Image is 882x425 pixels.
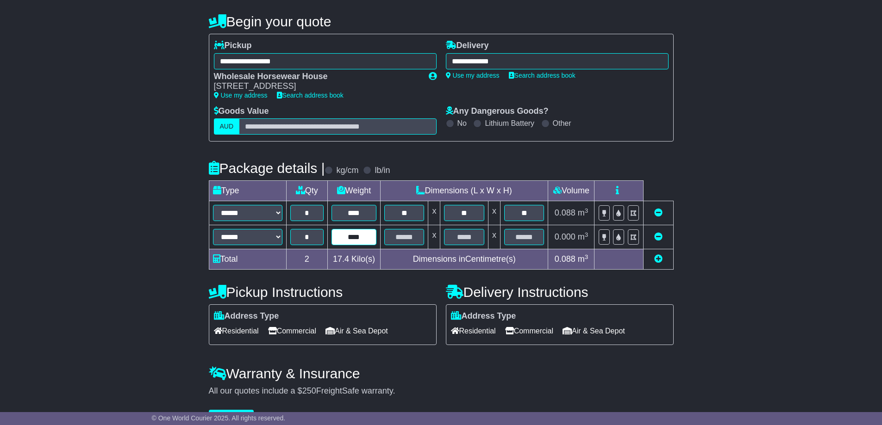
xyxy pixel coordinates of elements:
[277,92,344,99] a: Search address book
[375,166,390,176] label: lb/in
[268,324,316,338] span: Commercial
[446,284,674,300] h4: Delivery Instructions
[152,414,286,422] span: © One World Courier 2025. All rights reserved.
[286,181,327,201] td: Qty
[209,249,286,270] td: Total
[380,181,548,201] td: Dimensions (L x W x H)
[333,254,349,264] span: 17.4
[209,181,286,201] td: Type
[451,311,516,321] label: Address Type
[505,324,553,338] span: Commercial
[214,106,269,117] label: Goods Value
[428,201,440,225] td: x
[585,253,588,260] sup: 3
[214,41,252,51] label: Pickup
[488,201,500,225] td: x
[428,225,440,249] td: x
[209,366,674,381] h4: Warranty & Insurance
[578,254,588,264] span: m
[509,72,575,79] a: Search address book
[585,207,588,214] sup: 3
[209,14,674,29] h4: Begin your quote
[214,72,419,82] div: Wholesale Horsewear House
[555,208,575,217] span: 0.088
[302,386,316,395] span: 250
[214,311,279,321] label: Address Type
[451,324,496,338] span: Residential
[214,81,419,92] div: [STREET_ADDRESS]
[446,72,500,79] a: Use my address
[585,231,588,238] sup: 3
[214,324,259,338] span: Residential
[578,232,588,241] span: m
[327,249,380,270] td: Kilo(s)
[555,254,575,264] span: 0.088
[336,166,358,176] label: kg/cm
[214,118,240,135] label: AUD
[327,181,380,201] td: Weight
[325,324,388,338] span: Air & Sea Depot
[485,119,534,128] label: Lithium Battery
[380,249,548,270] td: Dimensions in Centimetre(s)
[654,254,663,264] a: Add new item
[209,284,437,300] h4: Pickup Instructions
[446,41,489,51] label: Delivery
[446,106,549,117] label: Any Dangerous Goods?
[553,119,571,128] label: Other
[286,249,327,270] td: 2
[654,208,663,217] a: Remove this item
[209,386,674,396] div: All our quotes include a $ FreightSafe warranty.
[578,208,588,217] span: m
[555,232,575,241] span: 0.000
[548,181,594,201] td: Volume
[209,160,325,176] h4: Package details |
[457,119,467,128] label: No
[488,225,500,249] td: x
[563,324,625,338] span: Air & Sea Depot
[214,92,268,99] a: Use my address
[654,232,663,241] a: Remove this item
